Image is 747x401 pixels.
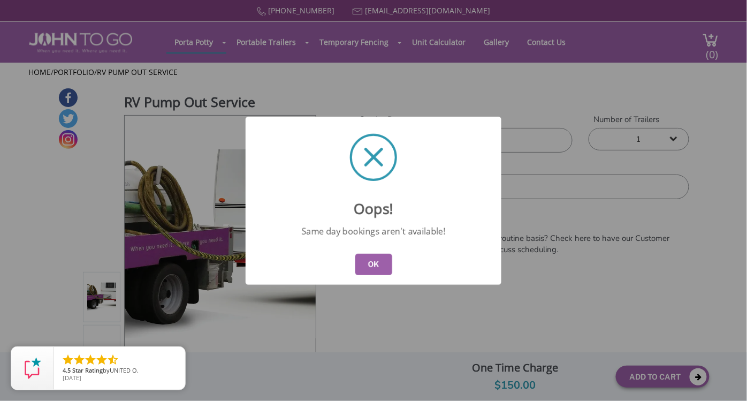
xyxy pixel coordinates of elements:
span: by [63,367,177,375]
li:  [106,353,119,366]
button: OK [355,254,392,275]
span: [DATE] [63,374,81,382]
span: Star Rating [72,366,103,374]
img: Review Rating [22,358,43,379]
span: UNITED O. [110,366,139,374]
div: Same day bookings aren't available! [296,225,451,237]
li:  [84,353,97,366]
li:  [73,353,86,366]
li:  [62,353,74,366]
span: 4.5 [63,366,71,374]
li:  [95,353,108,366]
div: Oops! [246,192,501,218]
